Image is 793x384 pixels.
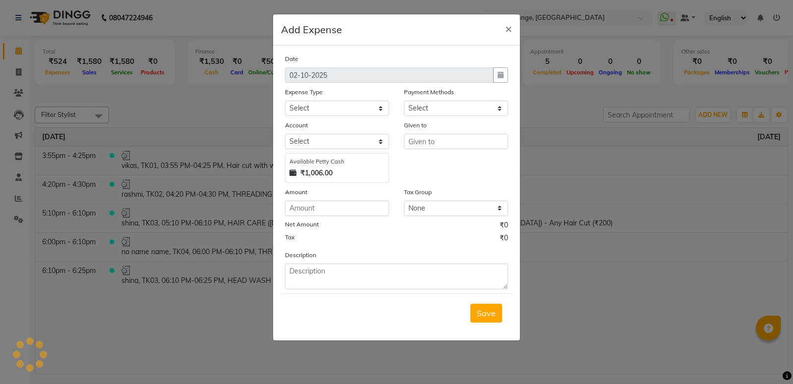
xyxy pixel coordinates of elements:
[300,168,333,178] strong: ₹1,006.00
[505,21,512,36] span: ×
[404,88,454,97] label: Payment Methods
[404,134,508,149] input: Given to
[285,188,307,197] label: Amount
[285,220,319,229] label: Net Amount
[285,88,323,97] label: Expense Type
[285,233,294,242] label: Tax
[497,14,520,42] button: Close
[285,201,389,216] input: Amount
[285,251,316,260] label: Description
[285,121,308,130] label: Account
[500,233,508,246] span: ₹0
[470,304,502,323] button: Save
[404,121,427,130] label: Given to
[477,308,496,318] span: Save
[500,220,508,233] span: ₹0
[404,188,432,197] label: Tax Group
[281,22,342,37] h5: Add Expense
[285,55,298,63] label: Date
[289,158,385,166] div: Available Petty Cash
